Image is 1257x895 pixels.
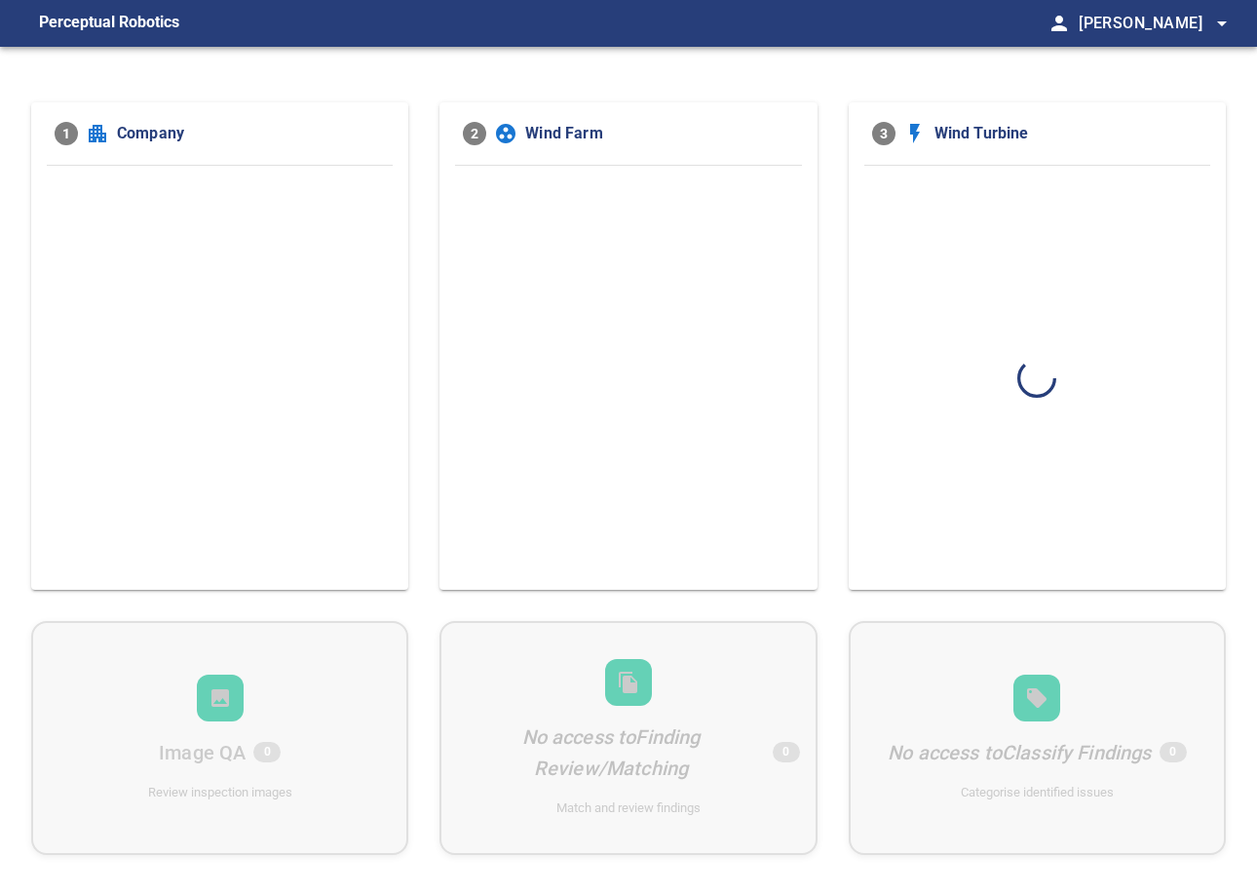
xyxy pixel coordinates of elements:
[1079,10,1234,37] span: [PERSON_NAME]
[1210,12,1234,35] span: arrow_drop_down
[872,122,895,145] span: 3
[1071,4,1234,43] button: [PERSON_NAME]
[525,122,793,145] span: Wind Farm
[1047,12,1071,35] span: person
[55,122,78,145] span: 1
[39,8,179,39] figcaption: Perceptual Robotics
[117,122,385,145] span: Company
[463,122,486,145] span: 2
[934,122,1202,145] span: Wind Turbine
